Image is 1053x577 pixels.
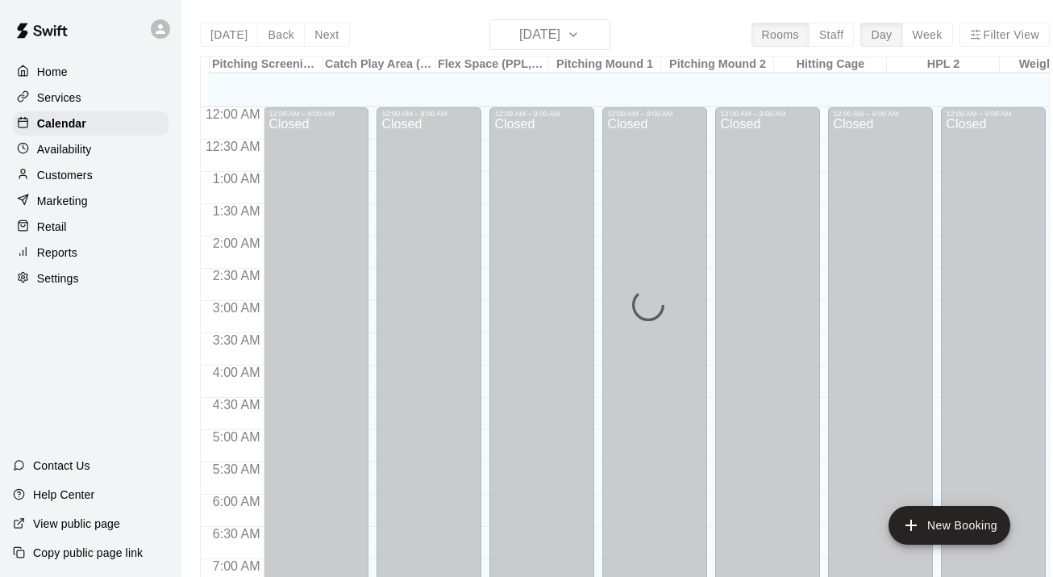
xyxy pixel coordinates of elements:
[37,90,81,106] p: Services
[323,57,435,73] div: Catch Play Area (Black Turf)
[37,219,67,235] p: Retail
[381,110,477,118] div: 12:00 AM – 9:00 AM
[661,57,774,73] div: Pitching Mound 2
[202,140,264,153] span: 12:30 AM
[202,107,264,121] span: 12:00 AM
[833,110,928,118] div: 12:00 AM – 9:00 AM
[720,110,815,118] div: 12:00 AM – 9:00 AM
[13,137,169,161] a: Availability
[774,57,887,73] div: Hitting Cage
[209,333,264,347] span: 3:30 AM
[37,141,92,157] p: Availability
[209,172,264,186] span: 1:00 AM
[209,301,264,315] span: 3:00 AM
[33,487,94,503] p: Help Center
[13,240,169,265] a: Reports
[946,110,1041,118] div: 12:00 AM – 9:00 AM
[37,270,79,286] p: Settings
[37,245,77,261] p: Reports
[209,559,264,573] span: 7:00 AM
[13,111,169,136] a: Calendar
[33,516,120,532] p: View public page
[209,236,264,250] span: 2:00 AM
[209,495,264,508] span: 6:00 AM
[33,545,143,561] p: Copy public page link
[548,57,661,73] div: Pitching Mound 1
[33,458,90,474] p: Contact Us
[209,366,264,379] span: 4:00 AM
[209,398,264,412] span: 4:30 AM
[887,57,1000,73] div: HPL 2
[210,57,323,73] div: Pitching Screenings
[209,269,264,282] span: 2:30 AM
[209,462,264,476] span: 5:30 AM
[13,60,169,84] a: Home
[607,110,702,118] div: 12:00 AM – 9:00 AM
[209,430,264,444] span: 5:00 AM
[435,57,548,73] div: Flex Space (PPL, Green Turf)
[268,110,364,118] div: 12:00 AM – 9:00 AM
[37,64,68,80] p: Home
[37,193,88,209] p: Marketing
[13,266,169,291] a: Settings
[889,506,1010,545] button: add
[37,115,86,132] p: Calendar
[13,86,169,110] a: Services
[13,215,169,239] a: Retail
[13,163,169,187] a: Customers
[37,167,93,183] p: Customers
[209,204,264,218] span: 1:30 AM
[209,527,264,541] span: 6:30 AM
[494,110,589,118] div: 12:00 AM – 9:00 AM
[13,189,169,213] a: Marketing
